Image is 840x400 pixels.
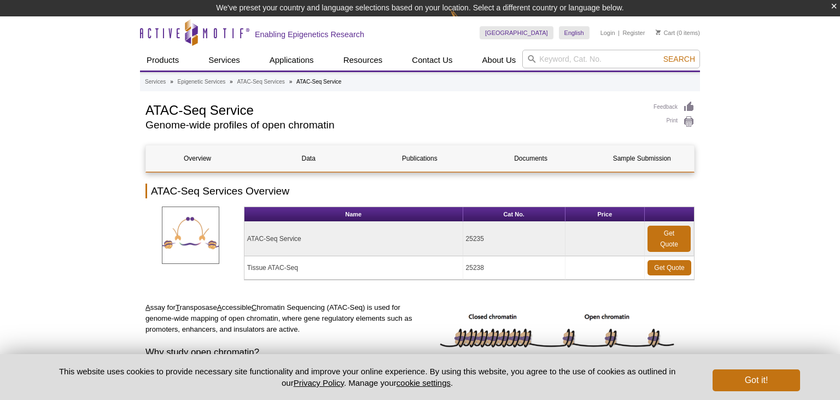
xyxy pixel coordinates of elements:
[656,30,661,35] img: Your Cart
[237,77,284,87] a: ATAC-Seq Services
[368,145,471,172] a: Publications
[176,303,180,311] u: T
[294,378,344,387] a: Privacy Policy
[480,145,582,172] a: Documents
[663,55,695,63] span: Search
[217,303,222,311] u: A
[296,79,341,85] li: ATAC-Seq Service
[162,207,219,264] img: ATAC-SeqServices
[565,207,645,222] th: Price
[654,101,695,113] a: Feedback
[591,145,693,172] a: Sample Submission
[202,50,247,70] a: Services
[145,77,166,87] a: Services
[654,116,695,128] a: Print
[145,303,150,311] u: A
[145,184,695,198] h2: ATAC-Seq Services Overview
[559,26,590,39] a: English
[618,26,620,39] li: |
[450,8,479,34] img: Change Here
[622,29,645,37] a: Register
[600,29,615,37] a: Login
[337,50,389,70] a: Resources
[396,378,451,387] button: cookie settings
[244,256,463,280] td: Tissue ATAC-Seq
[244,207,463,222] th: Name
[405,50,459,70] a: Contact Us
[40,366,695,389] p: This website uses cookies to provide necessary site functionality and improve your online experie...
[177,77,225,87] a: Epigenetic Services
[463,207,565,222] th: Cat No.
[713,369,800,391] button: Got it!
[257,145,360,172] a: Data
[647,260,691,275] a: Get Quote
[289,79,293,85] li: »
[522,50,700,68] input: Keyword, Cat. No.
[660,54,698,64] button: Search
[647,226,691,252] a: Get Quote
[145,101,643,117] h1: ATAC-Seq Service
[476,50,523,70] a: About Us
[656,29,675,37] a: Cart
[145,346,416,359] h3: Why study open chromatin?
[480,26,553,39] a: [GEOGRAPHIC_DATA]
[146,145,249,172] a: Overview
[252,303,257,311] u: C
[170,79,173,85] li: »
[244,222,463,256] td: ATAC-Seq Service
[145,302,416,335] p: ssay for ransposase ccessible hromatin Sequencing (ATAC-Seq) is used for genome-wide mapping of o...
[140,50,185,70] a: Products
[255,30,364,39] h2: Enabling Epigenetics Research
[463,222,565,256] td: 25235
[230,79,233,85] li: »
[145,120,643,130] h2: Genome-wide profiles of open chromatin
[263,50,320,70] a: Applications
[656,26,700,39] li: (0 items)
[463,256,565,280] td: 25238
